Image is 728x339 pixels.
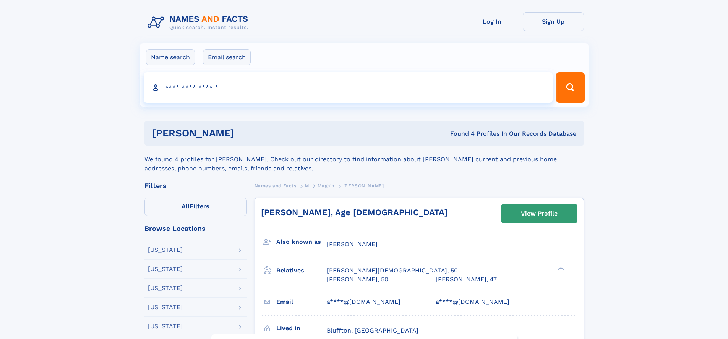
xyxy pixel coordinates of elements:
[327,266,458,275] a: [PERSON_NAME][DEMOGRAPHIC_DATA], 50
[327,240,378,248] span: [PERSON_NAME]
[305,181,309,190] a: M
[327,275,388,284] a: [PERSON_NAME], 50
[144,198,247,216] label: Filters
[305,183,309,188] span: M
[144,12,255,33] img: Logo Names and Facts
[501,204,577,223] a: View Profile
[556,72,584,103] button: Search Button
[276,322,327,335] h3: Lived in
[343,183,384,188] span: [PERSON_NAME]
[327,327,418,334] span: Bluffton, [GEOGRAPHIC_DATA]
[148,285,183,291] div: [US_STATE]
[182,203,190,210] span: All
[318,181,334,190] a: Magnin
[462,12,523,31] a: Log In
[148,266,183,272] div: [US_STATE]
[203,49,251,65] label: Email search
[521,205,558,222] div: View Profile
[148,247,183,253] div: [US_STATE]
[276,264,327,277] h3: Relatives
[144,182,247,189] div: Filters
[436,275,497,284] a: [PERSON_NAME], 47
[255,181,297,190] a: Names and Facts
[148,304,183,310] div: [US_STATE]
[261,208,448,217] a: [PERSON_NAME], Age [DEMOGRAPHIC_DATA]
[144,72,553,103] input: search input
[523,12,584,31] a: Sign Up
[148,323,183,329] div: [US_STATE]
[276,235,327,248] h3: Also known as
[144,146,584,173] div: We found 4 profiles for [PERSON_NAME]. Check out our directory to find information about [PERSON_...
[144,225,247,232] div: Browse Locations
[342,130,576,138] div: Found 4 Profiles In Our Records Database
[276,295,327,308] h3: Email
[152,128,342,138] h1: [PERSON_NAME]
[556,266,565,271] div: ❯
[146,49,195,65] label: Name search
[318,183,334,188] span: Magnin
